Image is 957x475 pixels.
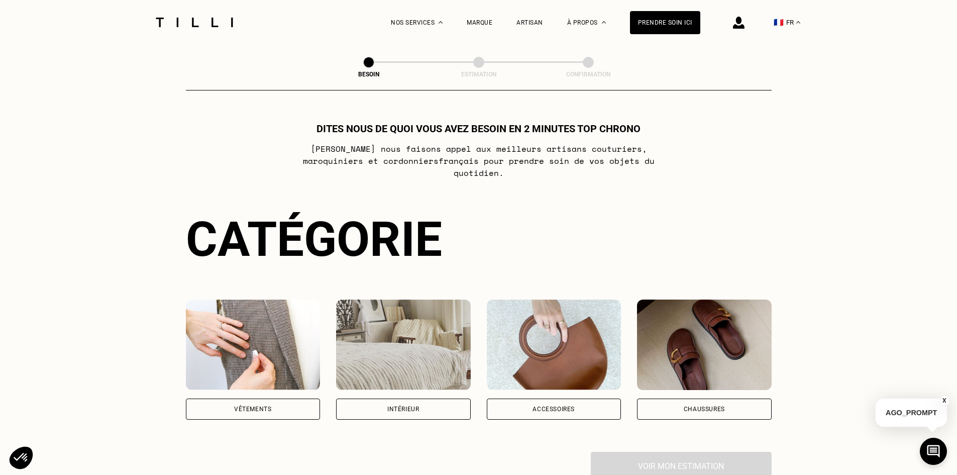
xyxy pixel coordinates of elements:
[774,18,784,27] span: 🇫🇷
[336,300,471,390] img: Intérieur
[279,143,678,179] p: [PERSON_NAME] nous faisons appel aux meilleurs artisans couturiers , maroquiniers et cordonniers ...
[152,18,237,27] img: Logo du service de couturière Tilli
[630,11,700,34] a: Prendre soin ici
[684,406,725,412] div: Chaussures
[429,71,529,78] div: Estimation
[439,21,443,24] img: Menu déroulant
[318,71,419,78] div: Besoin
[316,123,641,135] h1: Dites nous de quoi vous avez besoin en 2 minutes top chrono
[487,300,621,390] img: Accessoires
[186,211,772,267] div: Catégorie
[637,300,772,390] img: Chaussures
[538,71,639,78] div: Confirmation
[939,395,949,406] button: X
[186,300,321,390] img: Vêtements
[533,406,575,412] div: Accessoires
[234,406,271,412] div: Vêtements
[516,19,543,26] a: Artisan
[796,21,800,24] img: menu déroulant
[876,399,947,427] p: AGO_PROMPT
[467,19,492,26] a: Marque
[387,406,419,412] div: Intérieur
[602,21,606,24] img: Menu déroulant à propos
[733,17,745,29] img: icône connexion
